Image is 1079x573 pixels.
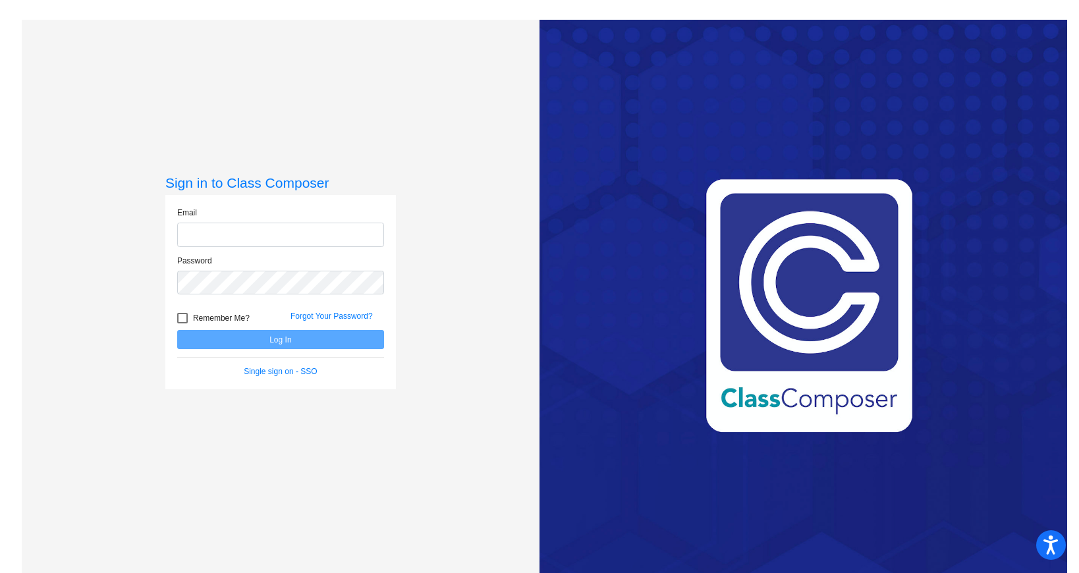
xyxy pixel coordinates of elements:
label: Email [177,207,197,219]
a: Single sign on - SSO [244,367,317,376]
a: Forgot Your Password? [290,312,373,321]
span: Remember Me? [193,310,250,326]
button: Log In [177,330,384,349]
h3: Sign in to Class Composer [165,175,396,191]
label: Password [177,255,212,267]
